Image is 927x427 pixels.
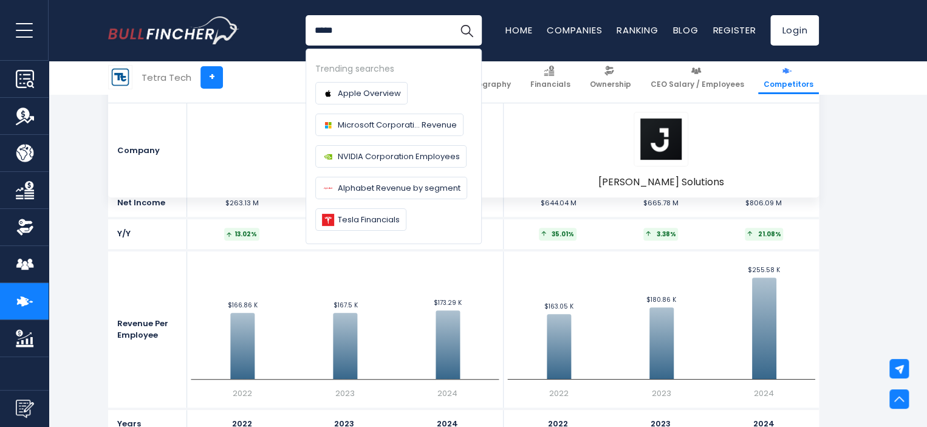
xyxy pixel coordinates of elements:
[645,61,750,94] a: CEO Salary / Employees
[338,150,460,163] span: NVIDIA Corporation Employees
[315,177,467,199] a: Alphabet Revenue by segment
[651,80,744,89] span: CEO Salary / Employees
[646,295,677,304] text: $180.86 K
[338,213,400,226] span: Tesla Financials
[16,218,34,236] img: Ownership
[754,388,774,399] text: 2024
[643,228,678,241] div: 3.38%
[598,112,724,189] a: J logo [PERSON_NAME] Solutions
[547,24,602,36] a: Companies
[108,219,187,249] div: Y/Y
[798,103,819,125] a: Remove
[651,388,671,399] text: 2023
[672,24,698,36] a: Blog
[742,199,785,207] li: $806.09 M
[224,228,259,241] div: 13.02%
[338,87,401,100] span: Apple Overview
[108,189,187,217] div: Net Income
[322,214,334,226] img: Company logo
[322,87,334,100] img: Company logo
[108,16,239,44] a: Go to homepage
[200,66,223,89] a: +
[315,145,467,168] a: NVIDIA Corporation Employees
[451,15,482,46] button: Search
[505,24,532,36] a: Home
[764,80,813,89] span: Competitors
[745,228,783,241] div: 21.08%
[758,61,819,94] a: Competitors
[538,199,580,207] li: $644.04 M
[338,182,460,194] span: Alphabet Revenue by segment
[549,388,568,399] text: 2022
[617,24,658,36] a: Ranking
[434,298,462,307] text: $173.29 K
[233,388,252,399] text: 2022
[322,151,334,163] img: Company logo
[315,114,463,136] a: Microsoft Corporati... Revenue
[544,302,573,311] text: $163.05 K
[598,176,724,189] span: [PERSON_NAME] Solutions
[335,388,355,399] text: 2023
[222,199,262,207] li: $263.13 M
[530,80,570,89] span: Financials
[108,251,187,408] div: Revenue Per Employee
[640,199,682,207] li: $665.78 M
[590,80,631,89] span: Ownership
[713,24,756,36] a: Register
[584,61,637,94] a: Ownership
[142,70,191,84] div: Tetra Tech
[108,16,239,44] img: Bullfincher logo
[525,61,576,94] a: Financials
[315,62,472,76] div: Trending searches
[539,228,576,241] div: 35.01%
[109,66,132,89] img: TTEK logo
[437,388,457,399] text: 2024
[315,82,408,104] a: Apple Overview
[334,301,358,310] text: $167.5 K
[108,103,187,197] div: Company
[338,118,457,131] span: Microsoft Corporati... Revenue
[640,118,682,160] img: J logo
[315,208,406,231] a: Tesla Financials
[770,15,819,46] a: Login
[322,119,334,131] img: Company logo
[748,265,781,275] text: $255.58 K
[228,301,258,310] text: $166.86 K
[322,182,334,194] img: Company logo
